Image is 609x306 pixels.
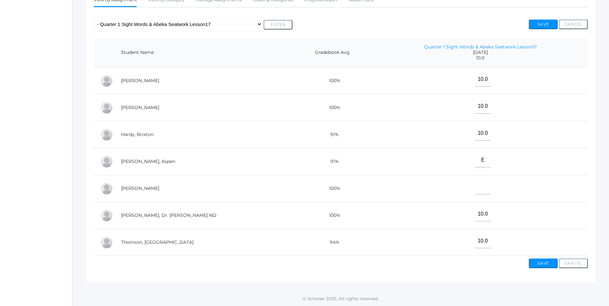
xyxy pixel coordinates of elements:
button: Cancel [559,20,588,29]
div: Nico Hurley [100,182,113,195]
div: Nolan Gagen [100,101,113,114]
span: [DATE] [379,50,581,55]
td: 91% [291,121,373,148]
p: © Scholae 2025. All rights reserved. [73,295,609,302]
a: Hardy, Brixton [121,132,153,137]
button: Save [529,20,558,29]
div: Everest Thomson [100,236,113,249]
td: 100% [291,175,373,202]
td: 94% [291,229,373,256]
td: 91% [291,148,373,175]
a: [PERSON_NAME], Dr. [PERSON_NAME] ND [121,212,216,218]
button: Cancel [559,259,588,268]
th: Student Name [115,38,291,67]
th: Gradebook Avg [291,38,373,67]
td: 100% [291,67,373,94]
a: Thomson, [GEOGRAPHIC_DATA] [121,239,194,245]
a: [PERSON_NAME] [121,78,159,83]
div: Abby Backstrom [100,74,113,87]
button: Save [529,259,558,268]
td: 100% [291,202,373,229]
a: [PERSON_NAME], Aspen [121,158,175,164]
div: Dr. Michael Lehman ND Lehman [100,209,113,222]
div: Aspen Hemingway [100,155,113,168]
td: 100% [291,94,373,121]
a: [PERSON_NAME] [121,185,159,191]
a: [PERSON_NAME] [121,105,159,110]
a: Quarter 1 Sight Words & Abeka Seatwork Lesson17 [424,44,537,50]
div: Brixton Hardy [100,128,113,141]
button: Filter [264,20,292,30]
span: 10.0 [379,55,581,61]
